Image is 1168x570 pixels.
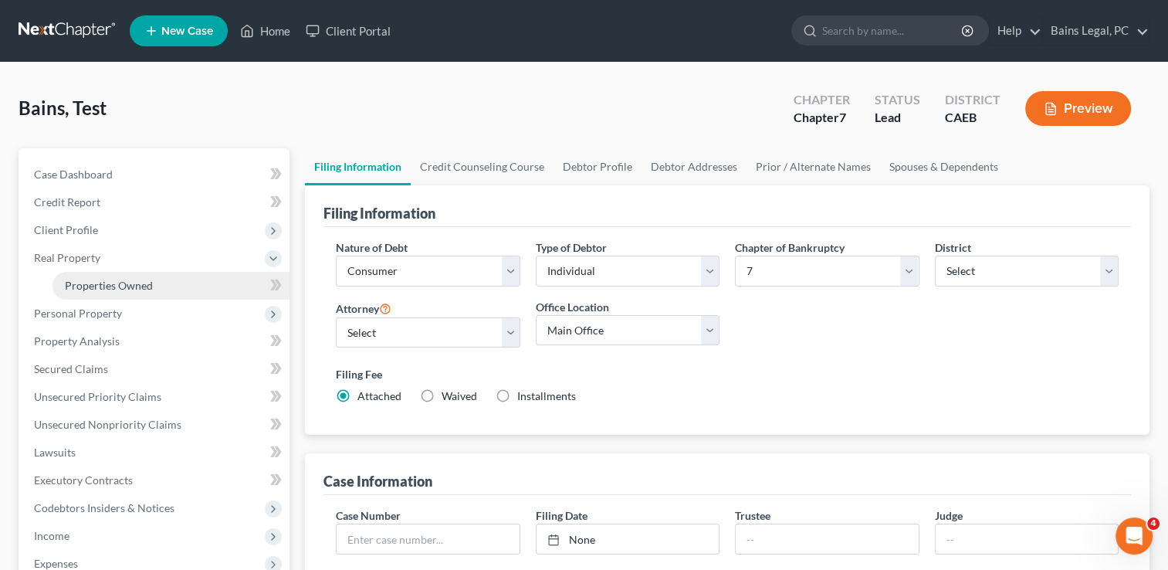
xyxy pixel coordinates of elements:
[794,109,850,127] div: Chapter
[34,195,100,209] span: Credit Report
[34,168,113,181] span: Case Dashboard
[990,17,1041,45] a: Help
[945,91,1000,109] div: District
[19,97,107,119] span: Bains, Test
[34,418,181,431] span: Unsecured Nonpriority Claims
[1025,91,1131,126] button: Preview
[747,148,880,185] a: Prior / Alternate Names
[34,557,78,570] span: Expenses
[323,204,435,222] div: Filing Information
[935,239,971,256] label: District
[34,390,161,403] span: Unsecured Priority Claims
[337,524,519,554] input: Enter case number...
[22,467,289,494] a: Executory Contracts
[34,223,98,236] span: Client Profile
[736,524,918,554] input: --
[875,91,920,109] div: Status
[517,389,576,402] span: Installments
[537,524,719,554] a: None
[22,439,289,467] a: Lawsuits
[22,161,289,188] a: Case Dashboard
[945,109,1000,127] div: CAEB
[1147,517,1160,530] span: 4
[34,529,69,542] span: Income
[536,507,587,524] label: Filing Date
[442,389,477,402] span: Waived
[554,148,642,185] a: Debtor Profile
[22,327,289,355] a: Property Analysis
[34,334,120,348] span: Property Analysis
[935,507,963,524] label: Judge
[735,239,845,256] label: Chapter of Bankruptcy
[22,355,289,383] a: Secured Claims
[34,251,100,264] span: Real Property
[22,383,289,411] a: Unsecured Priority Claims
[161,25,213,37] span: New Case
[794,91,850,109] div: Chapter
[336,507,401,524] label: Case Number
[936,524,1118,554] input: --
[232,17,298,45] a: Home
[880,148,1007,185] a: Spouses & Dependents
[839,110,846,124] span: 7
[52,272,289,300] a: Properties Owned
[323,472,432,490] div: Case Information
[65,279,153,292] span: Properties Owned
[298,17,398,45] a: Client Portal
[536,299,609,315] label: Office Location
[1116,517,1153,555] iframe: Intercom live chat
[822,16,963,45] input: Search by name...
[34,362,108,375] span: Secured Claims
[536,239,607,256] label: Type of Debtor
[357,389,401,402] span: Attached
[642,148,747,185] a: Debtor Addresses
[34,501,174,514] span: Codebtors Insiders & Notices
[22,188,289,216] a: Credit Report
[411,148,554,185] a: Credit Counseling Course
[336,299,391,317] label: Attorney
[875,109,920,127] div: Lead
[34,446,76,459] span: Lawsuits
[34,473,133,487] span: Executory Contracts
[34,307,122,320] span: Personal Property
[336,239,408,256] label: Nature of Debt
[1043,17,1149,45] a: Bains Legal, PC
[305,148,411,185] a: Filing Information
[735,507,770,524] label: Trustee
[336,366,1119,382] label: Filing Fee
[22,411,289,439] a: Unsecured Nonpriority Claims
